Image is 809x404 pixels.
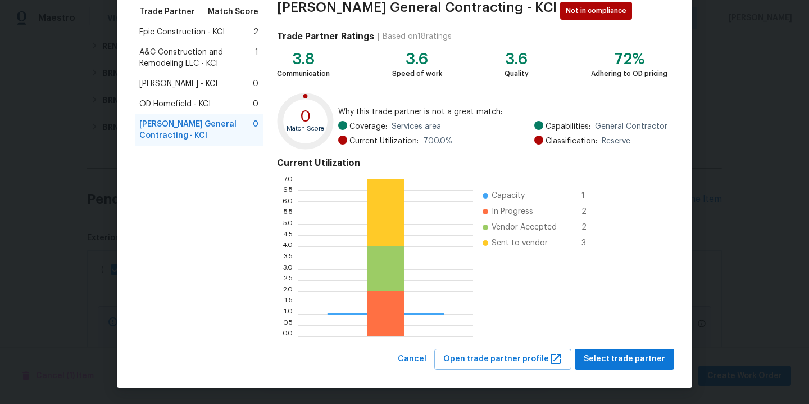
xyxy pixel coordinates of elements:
[392,53,442,65] div: 3.6
[139,47,255,69] span: A&C Construction and Remodeling LLC - KCI
[283,232,293,239] text: 4.5
[602,136,630,147] span: Reserve
[505,68,529,79] div: Quality
[581,190,599,201] span: 1
[546,136,597,147] span: Classification:
[139,78,217,89] span: [PERSON_NAME] - KCI
[283,322,293,329] text: 0.5
[283,266,293,272] text: 3.0
[139,6,195,17] span: Trade Partner
[581,222,599,233] span: 2
[383,31,452,42] div: Based on 18 ratings
[398,352,426,366] span: Cancel
[253,119,258,141] span: 0
[283,277,293,284] text: 2.5
[283,221,293,227] text: 5.0
[374,31,383,42] div: |
[505,53,529,65] div: 3.6
[283,254,293,261] text: 3.5
[208,6,258,17] span: Match Score
[349,121,387,132] span: Coverage:
[284,299,293,306] text: 1.5
[595,121,667,132] span: General Contractor
[284,311,293,317] text: 1.0
[591,53,667,65] div: 72%
[338,106,667,118] span: Why this trade partner is not a great match:
[581,237,599,249] span: 3
[575,349,674,370] button: Select trade partner
[492,237,548,249] span: Sent to vendor
[591,68,667,79] div: Adhering to OD pricing
[300,109,311,124] text: 0
[277,158,667,169] h4: Current Utilization
[139,26,225,38] span: Epic Construction - KCI
[392,121,441,132] span: Services area
[393,349,431,370] button: Cancel
[492,222,557,233] span: Vendor Accepted
[277,53,330,65] div: 3.8
[546,121,590,132] span: Capabilities:
[492,206,533,217] span: In Progress
[139,119,253,141] span: [PERSON_NAME] General Contracting - KCI
[283,187,293,194] text: 6.5
[283,288,293,295] text: 2.0
[283,209,293,216] text: 5.5
[277,68,330,79] div: Communication
[282,198,293,205] text: 6.0
[392,68,442,79] div: Speed of work
[282,333,293,340] text: 0.0
[349,136,419,147] span: Current Utilization:
[492,190,525,201] span: Capacity
[423,136,452,147] span: 700.0 %
[253,26,258,38] span: 2
[255,47,258,69] span: 1
[287,125,324,132] text: Match Score
[277,2,557,20] span: [PERSON_NAME] General Contracting - KCI
[253,98,258,110] span: 0
[139,98,211,110] span: OD Homefield - KCI
[282,243,293,250] text: 4.0
[443,352,562,366] span: Open trade partner profile
[434,349,571,370] button: Open trade partner profile
[566,5,631,16] span: Not in compliance
[581,206,599,217] span: 2
[253,78,258,89] span: 0
[277,31,374,42] h4: Trade Partner Ratings
[284,176,293,182] text: 7.0
[584,352,665,366] span: Select trade partner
